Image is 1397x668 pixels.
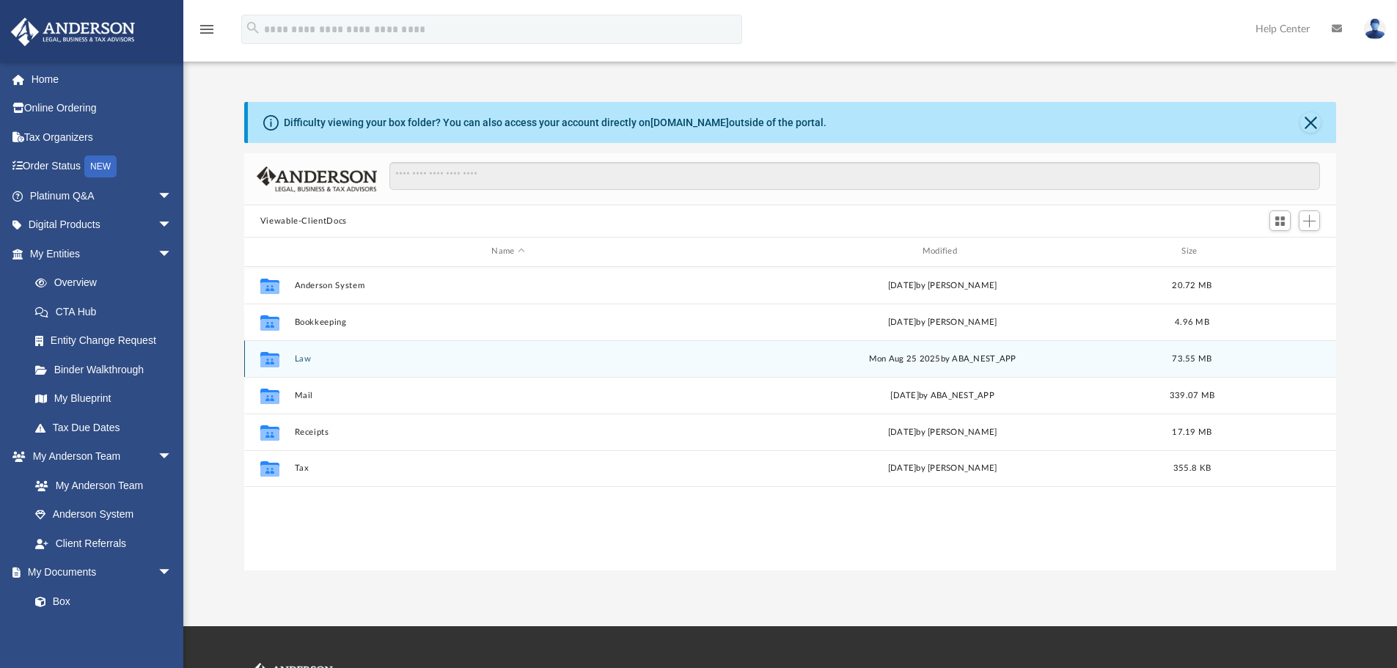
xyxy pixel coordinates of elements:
button: Receipts [294,427,722,437]
a: menu [198,28,216,38]
a: Client Referrals [21,529,187,558]
span: 73.55 MB [1172,354,1211,362]
div: Size [1162,245,1221,258]
a: [DOMAIN_NAME] [650,117,729,128]
a: Box [21,587,180,616]
span: 17.19 MB [1172,427,1211,436]
span: arrow_drop_down [158,442,187,472]
button: Anderson System [294,281,722,290]
a: Overview [21,268,194,298]
span: 339.07 MB [1170,391,1214,399]
div: [DATE] by [PERSON_NAME] [728,315,1156,329]
button: Close [1300,112,1321,133]
button: Law [294,354,722,364]
a: Order StatusNEW [10,152,194,182]
button: Add [1299,210,1321,231]
span: 4.96 MB [1175,318,1209,326]
button: Viewable-ClientDocs [260,215,347,228]
input: Search files and folders [389,162,1320,190]
a: Online Ordering [10,94,194,123]
span: arrow_drop_down [158,239,187,269]
div: grid [244,267,1337,570]
span: 20.72 MB [1172,281,1211,289]
div: Difficulty viewing your box folder? You can also access your account directly on outside of the p... [284,115,826,131]
a: Anderson System [21,500,187,529]
a: CTA Hub [21,297,194,326]
a: Home [10,65,194,94]
span: arrow_drop_down [158,558,187,588]
div: Modified [728,245,1156,258]
div: [DATE] by [PERSON_NAME] [728,462,1156,475]
div: [DATE] by ABA_NEST_APP [728,389,1156,402]
a: My Anderson Team [21,471,180,500]
button: Tax [294,463,722,473]
i: search [245,20,261,36]
a: Entity Change Request [21,326,194,356]
a: Platinum Q&Aarrow_drop_down [10,181,194,210]
span: arrow_drop_down [158,210,187,241]
button: Bookkeeping [294,318,722,327]
div: id [251,245,287,258]
div: [DATE] by [PERSON_NAME] [728,279,1156,292]
a: My Documentsarrow_drop_down [10,558,187,587]
img: Anderson Advisors Platinum Portal [7,18,139,46]
div: [DATE] by [PERSON_NAME] [728,425,1156,438]
a: Tax Due Dates [21,413,194,442]
a: Digital Productsarrow_drop_down [10,210,194,240]
a: Tax Organizers [10,122,194,152]
div: Mon Aug 25 2025 by ABA_NEST_APP [728,352,1156,365]
i: menu [198,21,216,38]
div: Name [293,245,722,258]
a: My Entitiesarrow_drop_down [10,239,194,268]
a: My Blueprint [21,384,187,414]
button: Mail [294,391,722,400]
span: 355.8 KB [1173,464,1211,472]
a: Binder Walkthrough [21,355,194,384]
span: arrow_drop_down [158,181,187,211]
div: NEW [84,155,117,177]
div: id [1228,245,1330,258]
button: Switch to Grid View [1269,210,1291,231]
a: My Anderson Teamarrow_drop_down [10,442,187,471]
a: Meeting Minutes [21,616,187,645]
img: User Pic [1364,18,1386,40]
